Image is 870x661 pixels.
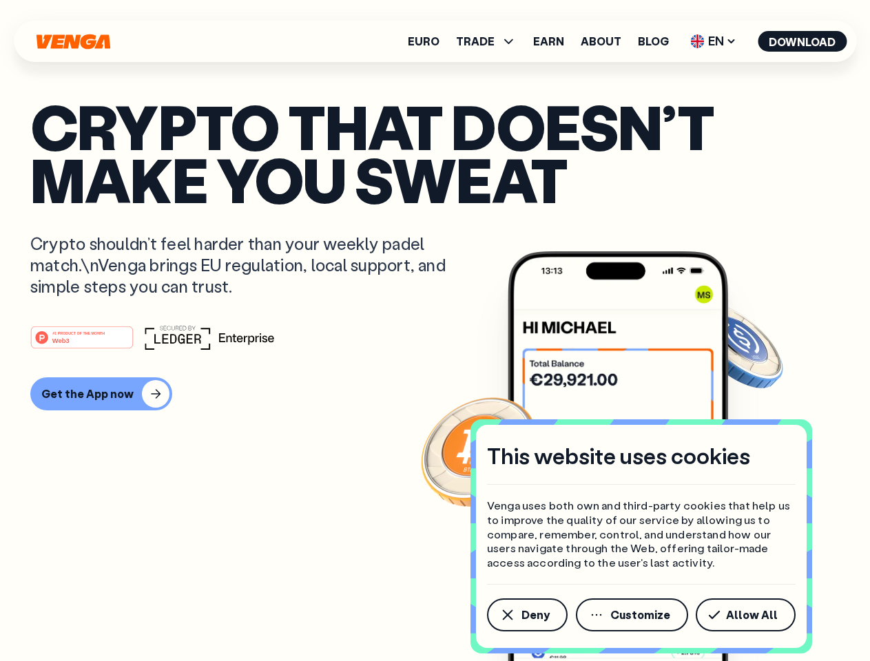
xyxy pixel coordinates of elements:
span: Customize [610,609,670,620]
p: Crypto that doesn’t make you sweat [30,100,840,205]
span: EN [685,30,741,52]
img: Bitcoin [418,389,542,513]
a: Blog [638,36,669,47]
button: Get the App now [30,377,172,410]
a: About [581,36,621,47]
button: Allow All [696,598,796,631]
a: Euro [408,36,439,47]
h4: This website uses cookies [487,441,750,470]
a: #1 PRODUCT OF THE MONTHWeb3 [30,334,134,352]
img: USDC coin [687,296,786,395]
a: Get the App now [30,377,840,410]
span: TRADE [456,36,495,47]
svg: Home [34,34,112,50]
span: Allow All [726,609,778,620]
tspan: #1 PRODUCT OF THE MONTH [52,330,105,335]
button: Deny [487,598,568,631]
button: Customize [576,598,688,631]
p: Venga uses both own and third-party cookies that help us to improve the quality of our service by... [487,499,796,570]
button: Download [758,31,847,52]
img: flag-uk [690,34,704,48]
p: Crypto shouldn’t feel harder than your weekly padel match.\nVenga brings EU regulation, local sup... [30,233,466,297]
span: TRADE [456,33,517,50]
div: Get the App now [41,387,134,401]
span: Deny [521,609,550,620]
tspan: Web3 [52,336,70,344]
a: Earn [533,36,564,47]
